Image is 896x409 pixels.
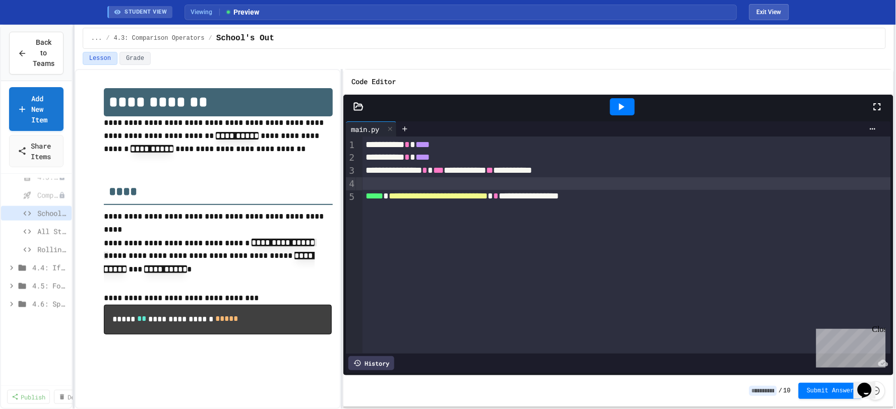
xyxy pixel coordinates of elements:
[216,32,274,44] span: School's Out
[749,4,789,20] button: Exit student view
[106,34,109,42] span: /
[32,262,68,273] span: 4.4: If Statements
[812,325,886,368] iframe: chat widget
[225,7,260,18] span: Preview
[854,369,886,399] iframe: chat widget
[346,121,397,137] div: main.py
[346,151,356,164] div: 2
[91,34,102,42] span: ...
[114,34,205,42] span: 4.3: Comparison Operators
[799,383,862,399] button: Submit Answer
[346,177,356,190] div: 4
[125,8,167,17] span: STUDENT VIEW
[4,4,70,64] div: Chat with us now!Close
[33,37,55,69] span: Back to Teams
[32,281,68,291] span: 4.5: For Loops
[9,87,64,131] a: Add New Item
[346,124,384,134] div: main.py
[32,299,68,309] span: 4.6: Specific Ranges
[83,52,117,65] button: Lesson
[351,76,396,88] h6: Code Editor
[9,135,64,167] a: Share Items
[7,390,50,404] a: Publish
[784,387,791,395] span: 10
[348,356,394,370] div: History
[54,390,93,404] a: Delete
[346,139,356,152] div: 1
[37,226,68,237] span: All Star
[346,164,356,177] div: 3
[9,32,64,75] button: Back to Teams
[37,190,58,200] span: Comparison Operators - Quiz
[209,34,212,42] span: /
[779,387,783,395] span: /
[191,8,220,17] span: Viewing
[37,244,68,255] span: Rolling the Dice
[58,192,66,199] div: Unpublished
[346,190,356,203] div: 5
[807,387,854,395] span: Submit Answer
[120,52,151,65] button: Grade
[37,208,68,219] span: School's Out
